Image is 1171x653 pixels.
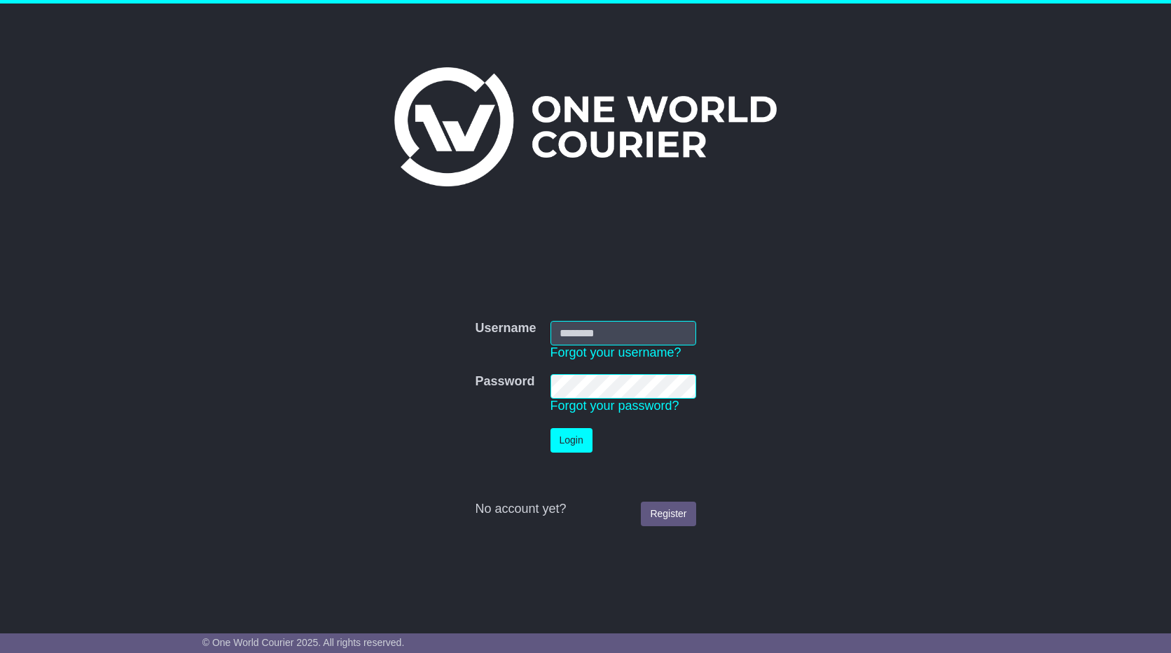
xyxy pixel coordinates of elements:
[394,67,777,186] img: One World
[550,399,679,413] a: Forgot your password?
[202,637,405,648] span: © One World Courier 2025. All rights reserved.
[550,428,593,453] button: Login
[475,321,536,336] label: Username
[475,374,534,390] label: Password
[550,345,681,359] a: Forgot your username?
[475,502,695,517] div: No account yet?
[641,502,695,526] a: Register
